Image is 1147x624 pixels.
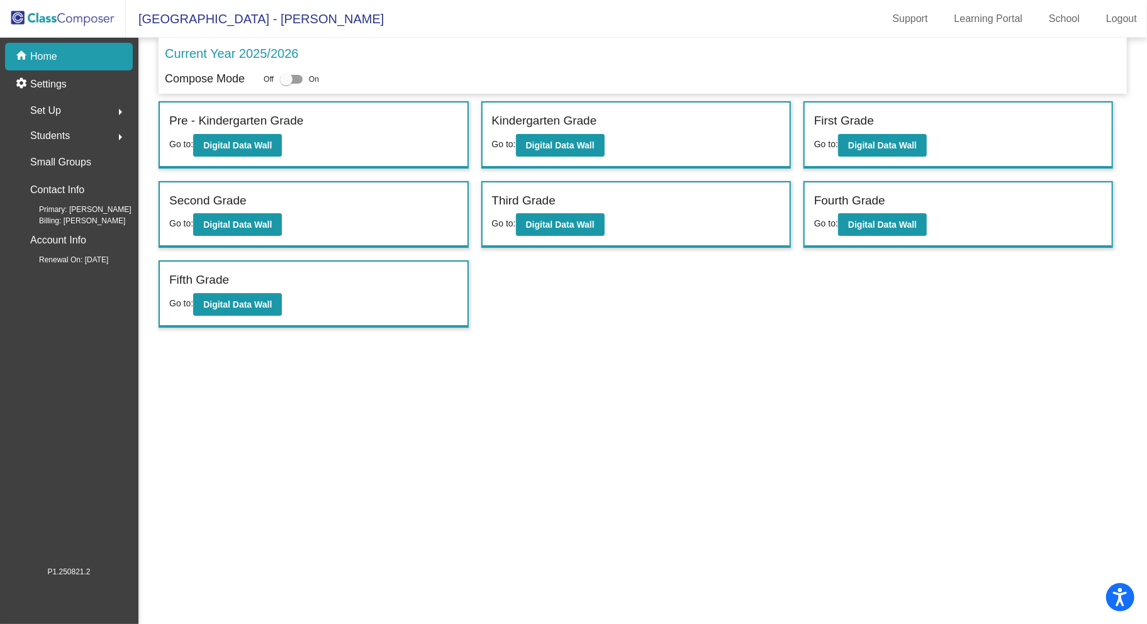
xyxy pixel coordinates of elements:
[30,231,86,249] p: Account Info
[203,220,272,230] b: Digital Data Wall
[848,140,917,150] b: Digital Data Wall
[193,213,282,236] button: Digital Data Wall
[19,204,131,215] span: Primary: [PERSON_NAME]
[169,139,193,149] span: Go to:
[1039,9,1090,29] a: School
[516,134,605,157] button: Digital Data Wall
[526,140,595,150] b: Digital Data Wall
[492,218,516,228] span: Go to:
[492,112,597,130] label: Kindergarten Grade
[193,293,282,316] button: Digital Data Wall
[30,49,57,64] p: Home
[30,153,91,171] p: Small Groups
[30,181,84,199] p: Contact Info
[19,215,125,226] span: Billing: [PERSON_NAME]
[165,44,298,63] p: Current Year 2025/2026
[309,74,319,85] span: On
[126,9,384,29] span: [GEOGRAPHIC_DATA] - [PERSON_NAME]
[169,298,193,308] span: Go to:
[944,9,1033,29] a: Learning Portal
[165,70,245,87] p: Compose Mode
[814,139,838,149] span: Go to:
[1096,9,1147,29] a: Logout
[169,112,303,130] label: Pre - Kindergarten Grade
[848,220,917,230] b: Digital Data Wall
[838,134,927,157] button: Digital Data Wall
[19,254,108,265] span: Renewal On: [DATE]
[838,213,927,236] button: Digital Data Wall
[30,102,61,120] span: Set Up
[169,218,193,228] span: Go to:
[883,9,938,29] a: Support
[113,104,128,120] mat-icon: arrow_right
[814,192,885,210] label: Fourth Grade
[526,220,595,230] b: Digital Data Wall
[492,139,516,149] span: Go to:
[30,77,67,92] p: Settings
[814,112,874,130] label: First Grade
[15,77,30,92] mat-icon: settings
[264,74,274,85] span: Off
[492,192,556,210] label: Third Grade
[15,49,30,64] mat-icon: home
[30,127,70,145] span: Students
[193,134,282,157] button: Digital Data Wall
[516,213,605,236] button: Digital Data Wall
[203,299,272,309] b: Digital Data Wall
[169,192,247,210] label: Second Grade
[169,271,229,289] label: Fifth Grade
[814,218,838,228] span: Go to:
[113,130,128,145] mat-icon: arrow_right
[203,140,272,150] b: Digital Data Wall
